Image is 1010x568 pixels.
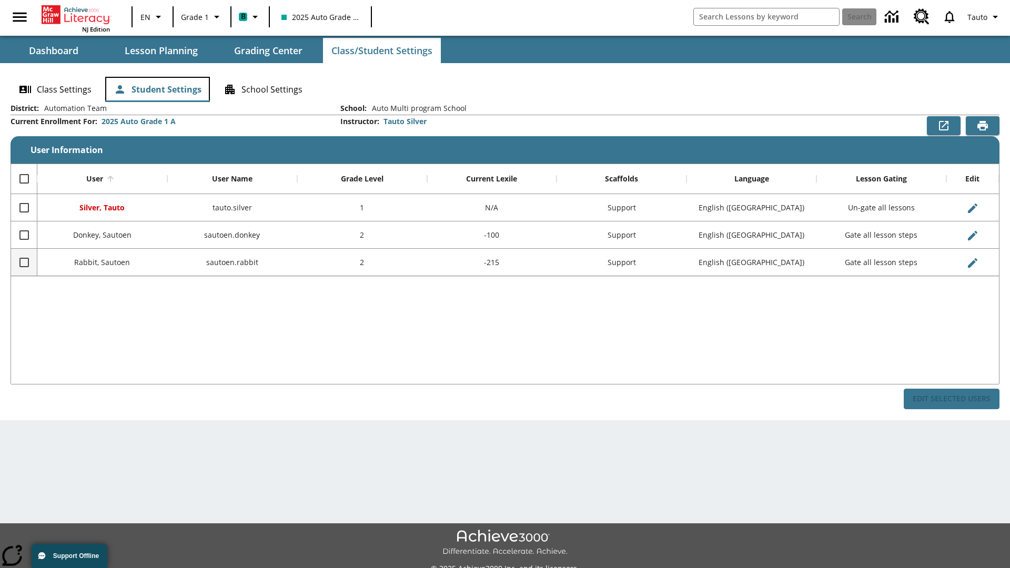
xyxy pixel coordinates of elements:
div: -100 [427,221,557,249]
button: Print Preview [966,116,999,135]
div: Language [734,174,769,184]
div: Support [557,221,686,249]
button: Edit User [962,198,983,219]
div: User Name [212,174,252,184]
button: Student Settings [105,77,210,102]
input: search field [694,8,839,25]
span: Lesson Planning [125,45,198,57]
div: User Information [11,103,999,410]
button: Dashboard [1,38,106,63]
button: Support Offline [32,544,107,568]
span: Tauto [967,12,987,23]
div: English (US) [686,194,816,221]
div: 2 [297,221,427,249]
div: Tauto Silver [383,116,427,127]
div: Gate all lesson steps [816,249,946,276]
div: Grade Level [341,174,383,184]
div: Home [42,3,110,33]
a: Notifications [936,3,963,31]
span: Grading Center [234,45,302,57]
span: NJ Edition [82,25,110,33]
div: Gate all lesson steps [816,221,946,249]
button: Class Settings [11,77,100,102]
div: User [86,174,103,184]
span: Class/Student Settings [331,45,432,57]
div: Un-gate all lessons [816,194,946,221]
button: Grading Center [216,38,321,63]
button: Export to CSV [927,116,961,135]
div: Lesson Gating [856,174,907,184]
button: Language: EN, Select a language [136,7,169,26]
button: Lesson Planning [108,38,214,63]
button: Boost Class color is teal. Change class color [235,7,266,26]
h2: Current Enrollment For : [11,117,97,126]
a: Resource Center, Will open in new tab [907,3,936,31]
span: EN [140,12,150,23]
button: Grade: Grade 1, Select a grade [177,7,227,26]
span: Auto Multi program School [367,103,467,114]
h2: District : [11,104,39,113]
div: sautoen.rabbit [167,249,297,276]
button: Open side menu [4,2,35,33]
div: Support [557,249,686,276]
span: 2025 Auto Grade 1 A [281,12,359,23]
a: Data Center [878,3,907,32]
span: Rabbit, Sautoen [74,257,130,267]
div: Scaffolds [605,174,638,184]
h2: Instructor : [340,117,379,126]
div: Support [557,194,686,221]
button: School Settings [215,77,311,102]
button: Edit User [962,252,983,273]
button: Class/Student Settings [323,38,441,63]
div: Edit [965,174,979,184]
div: 2 [297,249,427,276]
img: Achieve3000 Differentiate Accelerate Achieve [442,530,568,556]
div: -215 [427,249,557,276]
div: Current Lexile [466,174,517,184]
div: sautoen.donkey [167,221,297,249]
div: 2025 Auto Grade 1 A [102,116,176,127]
span: B [241,10,246,23]
div: English (US) [686,249,816,276]
div: tauto.silver [167,194,297,221]
div: English (US) [686,221,816,249]
span: Dashboard [29,45,78,57]
div: 1 [297,194,427,221]
span: Grade 1 [181,12,209,23]
h2: School : [340,104,367,113]
div: N/A [427,194,557,221]
button: Edit User [962,225,983,246]
span: Automation Team [39,103,107,114]
a: Home [42,4,110,25]
div: Class/Student Settings [11,77,999,102]
span: Silver, Tauto [79,202,125,212]
button: Profile/Settings [963,7,1006,26]
span: User Information [31,144,103,156]
span: Donkey, Sautoen [73,230,132,240]
span: Support Offline [53,552,99,560]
